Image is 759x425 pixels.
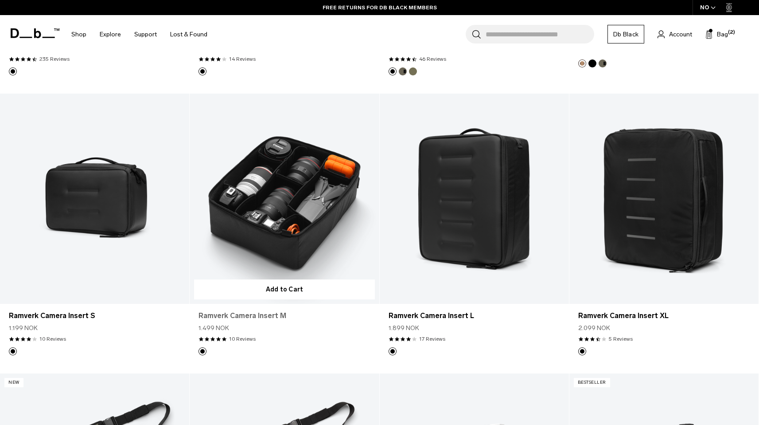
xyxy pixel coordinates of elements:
a: Ramverk Camera Insert L [389,311,560,321]
a: Ramverk Camera Insert M [190,94,379,304]
a: 17 reviews [419,335,445,343]
a: 10 reviews [39,335,66,343]
button: Black Out [9,347,17,355]
a: Ramverk Camera Insert XL [569,94,759,304]
a: Account [658,29,692,39]
a: Support [134,19,157,50]
button: Black Out [199,67,206,75]
a: 10 reviews [229,335,256,343]
button: Espresso [578,59,586,67]
span: 1.899 NOK [389,323,419,333]
span: Account [669,30,692,39]
span: 1.499 NOK [199,323,229,333]
span: (2) [728,29,735,36]
button: Black Out [9,67,17,75]
a: Shop [71,19,86,50]
p: New [4,378,23,387]
a: Ramverk Camera Insert S [9,311,180,321]
button: Forest Green [599,59,607,67]
a: FREE RETURNS FOR DB BLACK MEMBERS [323,4,437,12]
a: Ramverk Camera Insert L [380,94,569,304]
span: 1.199 NOK [9,323,38,333]
button: Black Out [578,347,586,355]
button: Add to Cart [194,279,374,299]
button: Black Out [199,347,206,355]
nav: Main Navigation [65,15,214,54]
a: Lost & Found [170,19,207,50]
a: 46 reviews [419,55,446,63]
button: Forest Green [399,67,407,75]
span: Bag [717,30,728,39]
button: Black Out [588,59,596,67]
button: Black Out [389,347,397,355]
a: 5 reviews [609,335,633,343]
button: Mash Green [409,67,417,75]
a: 235 reviews [39,55,70,63]
button: Bag (2) [705,29,728,39]
button: Black Out [389,67,397,75]
p: Bestseller [574,378,610,387]
a: Ramverk Camera Insert M [199,311,370,321]
a: Explore [100,19,121,50]
a: Db Black [607,25,644,43]
a: Ramverk Camera Insert XL [578,311,750,321]
a: 14 reviews [229,55,256,63]
span: 2.099 NOK [578,323,610,333]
